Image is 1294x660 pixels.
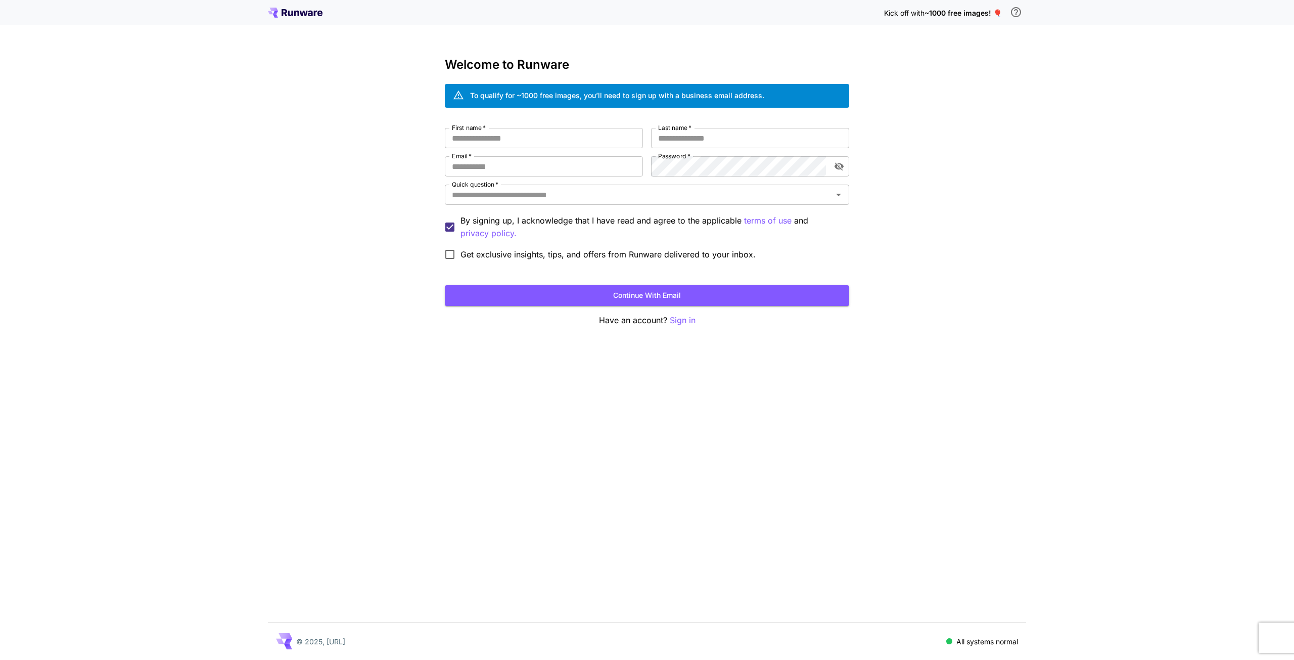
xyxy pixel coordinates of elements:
[460,227,517,240] p: privacy policy.
[956,636,1018,647] p: All systems normal
[884,9,925,17] span: Kick off with
[445,285,849,306] button: Continue with email
[658,123,691,132] label: Last name
[460,214,841,240] p: By signing up, I acknowledge that I have read and agree to the applicable and
[460,227,517,240] button: By signing up, I acknowledge that I have read and agree to the applicable terms of use and
[830,157,848,175] button: toggle password visibility
[925,9,1002,17] span: ~1000 free images! 🎈
[452,152,472,160] label: Email
[744,214,792,227] button: By signing up, I acknowledge that I have read and agree to the applicable and privacy policy.
[296,636,345,647] p: © 2025, [URL]
[670,314,696,327] button: Sign in
[470,90,764,101] div: To qualify for ~1000 free images, you’ll need to sign up with a business email address.
[452,180,498,189] label: Quick question
[452,123,486,132] label: First name
[658,152,690,160] label: Password
[445,58,849,72] h3: Welcome to Runware
[460,248,756,260] span: Get exclusive insights, tips, and offers from Runware delivered to your inbox.
[744,214,792,227] p: terms of use
[831,188,846,202] button: Open
[445,314,849,327] p: Have an account?
[1006,2,1026,22] button: In order to qualify for free credit, you need to sign up with a business email address and click ...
